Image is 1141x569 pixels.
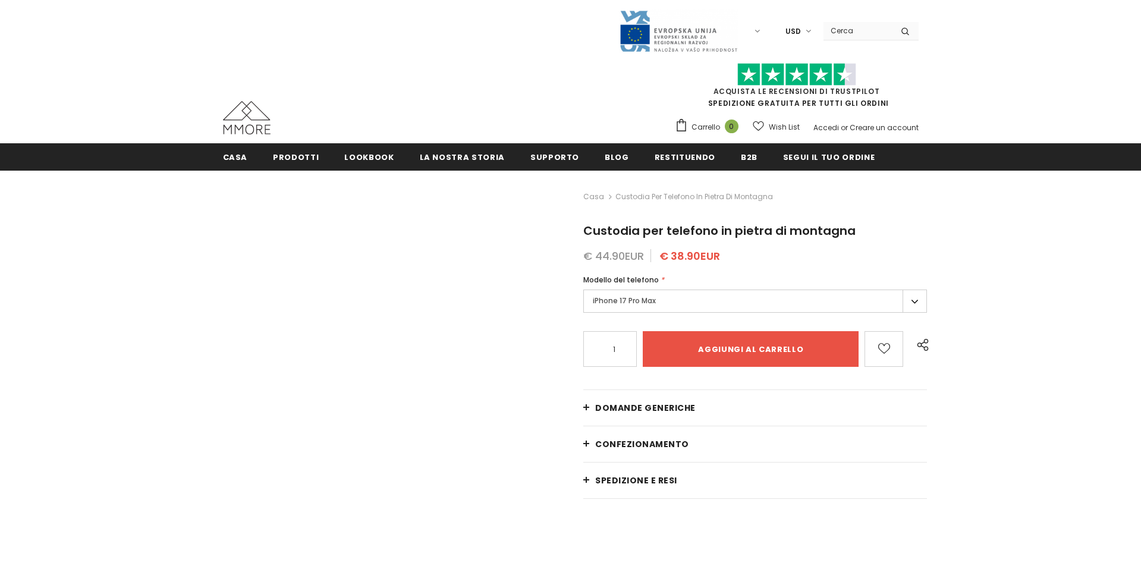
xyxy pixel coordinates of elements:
[583,463,927,498] a: Spedizione e resi
[841,122,848,133] span: or
[583,390,927,426] a: Domande generiche
[605,152,629,163] span: Blog
[420,143,505,170] a: La nostra storia
[823,22,892,39] input: Search Site
[583,275,659,285] span: Modello del telefono
[737,63,856,86] img: Fidati di Pilot Stars
[619,26,738,36] a: Javni Razpis
[223,101,271,134] img: Casi MMORE
[675,68,919,108] span: SPEDIZIONE GRATUITA PER TUTTI GLI ORDINI
[783,143,875,170] a: Segui il tuo ordine
[785,26,801,37] span: USD
[643,331,859,367] input: Aggiungi al carrello
[595,438,689,450] span: CONFEZIONAMENTO
[675,118,744,136] a: Carrello 0
[713,86,880,96] a: Acquista le recensioni di TrustPilot
[725,120,738,133] span: 0
[741,152,757,163] span: B2B
[615,190,773,204] span: Custodia per telefono in pietra di montagna
[605,143,629,170] a: Blog
[595,474,677,486] span: Spedizione e resi
[783,152,875,163] span: Segui il tuo ordine
[344,143,394,170] a: Lookbook
[273,152,319,163] span: Prodotti
[850,122,919,133] a: Creare un account
[583,426,927,462] a: CONFEZIONAMENTO
[583,222,856,239] span: Custodia per telefono in pietra di montagna
[344,152,394,163] span: Lookbook
[595,402,696,414] span: Domande generiche
[691,121,720,133] span: Carrello
[655,152,715,163] span: Restituendo
[583,290,927,313] label: iPhone 17 Pro Max
[530,143,579,170] a: supporto
[223,143,248,170] a: Casa
[223,152,248,163] span: Casa
[420,152,505,163] span: La nostra storia
[583,249,644,263] span: € 44.90EUR
[530,152,579,163] span: supporto
[619,10,738,53] img: Javni Razpis
[741,143,757,170] a: B2B
[583,190,604,204] a: Casa
[769,121,800,133] span: Wish List
[753,117,800,137] a: Wish List
[273,143,319,170] a: Prodotti
[813,122,839,133] a: Accedi
[655,143,715,170] a: Restituendo
[659,249,720,263] span: € 38.90EUR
